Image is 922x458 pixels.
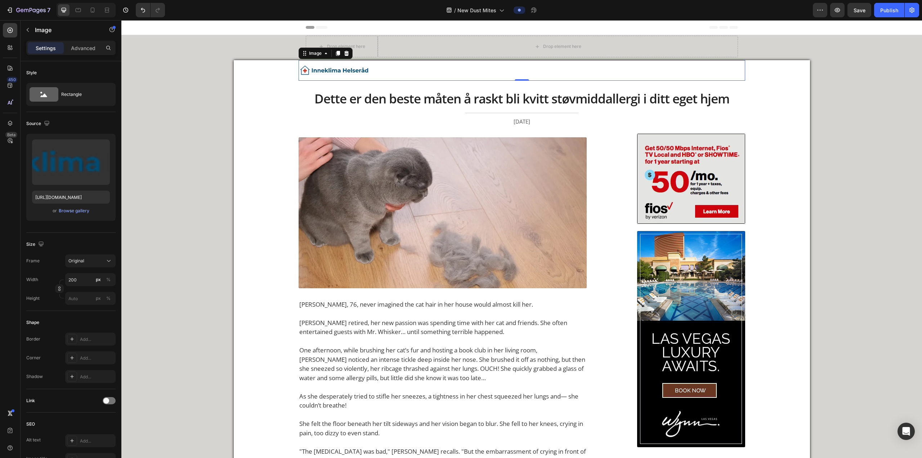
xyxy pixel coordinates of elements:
[32,139,110,185] img: preview-image
[206,23,244,29] div: Drop element here
[516,114,624,204] img: fiosban.jpg
[178,372,465,390] p: As she desperately tried to stifle her sneezes, a tightness in her chest squeezed her lungs and— ...
[854,7,865,13] span: Save
[186,30,202,36] div: Image
[80,438,114,444] div: Add...
[58,207,90,214] button: Browse gallery
[26,336,40,342] div: Border
[422,23,460,29] div: Drop element here
[7,77,17,83] div: 450
[880,6,898,14] div: Publish
[94,275,103,284] button: %
[847,3,871,17] button: Save
[26,355,41,361] div: Corner
[26,119,51,129] div: Source
[94,294,103,303] button: %
[26,437,41,443] div: Alt text
[26,373,43,380] div: Shadow
[59,208,89,214] div: Browse gallery
[177,45,249,55] img: gempages_580590199730340782-f3a7b518-959f-406b-b2bd-c97a6f99d9b8.png
[35,26,96,34] p: Image
[65,273,116,286] input: px%
[454,6,456,14] span: /
[96,295,101,302] div: px
[26,295,40,302] label: Height
[47,6,50,14] p: 7
[104,294,113,303] button: px
[53,206,57,215] span: or
[178,280,465,289] p: [PERSON_NAME], 76, never imagined the cat hair in her house would almost kill her.
[36,44,56,52] p: Settings
[80,374,114,380] div: Add...
[65,292,116,305] input: px%
[80,355,114,361] div: Add...
[26,70,37,76] div: Style
[178,298,465,316] p: [PERSON_NAME] retired, her new passion was spending time with her cat and friends. She often ente...
[80,336,114,343] div: Add...
[26,421,35,427] div: SEO
[136,3,165,17] div: Undo/Redo
[61,86,105,103] div: Rectangle
[96,276,101,283] div: px
[457,6,496,14] span: New Dust Mites
[26,240,45,249] div: Size
[68,258,84,264] span: Original
[178,427,465,445] p: "The [MEDICAL_DATA] was bad," [PERSON_NAME] recalls. "But the embarrassment of crying in front of...
[71,44,95,52] p: Advanced
[26,319,39,326] div: Shape
[344,97,457,106] p: [DATE]
[65,254,116,267] button: Original
[178,399,465,417] p: She felt the floor beneath her tilt sideways and her vision began to blur. She fell to her knees,...
[874,3,904,17] button: Publish
[32,191,110,204] input: https://example.com/image.jpg
[178,325,465,362] p: One afternoon, while brushing her cat’s fur and hosting a book club in her living room, [PERSON_N...
[26,276,38,283] label: Width
[106,276,111,283] div: %
[5,132,17,138] div: Beta
[26,258,40,264] label: Frame
[121,20,922,458] iframe: Design area
[26,397,35,404] div: Link
[178,70,623,87] p: Dette er den beste måten å raskt bli kvitt støvmiddallergi i ditt eget hjem
[898,423,915,440] div: Open Intercom Messenger
[106,295,111,302] div: %
[104,275,113,284] button: px
[516,211,624,427] img: vegasban.jpg
[177,117,465,268] img: dstx-s43-img1.webp
[3,3,54,17] button: 7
